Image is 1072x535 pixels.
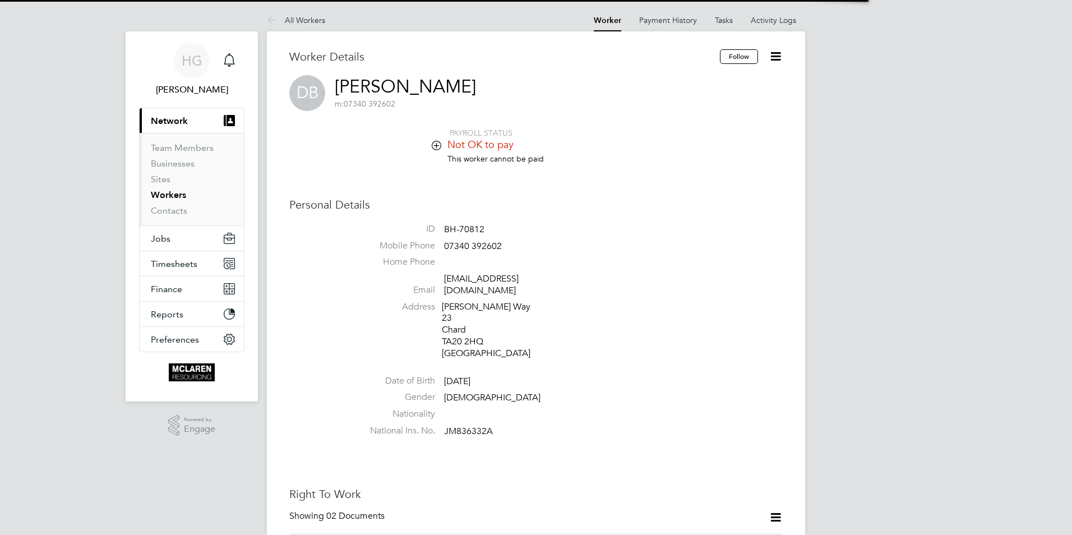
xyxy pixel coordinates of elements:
span: 07340 392602 [335,99,395,109]
img: mclaren-logo-retina.png [169,363,214,381]
a: Powered byEngage [168,415,216,436]
button: Reports [140,302,244,326]
a: Contacts [151,205,187,216]
h3: Right To Work [289,487,783,501]
a: Go to home page [139,363,244,381]
button: Jobs [140,226,244,251]
span: 07340 392602 [444,241,502,252]
span: 02 Documents [326,510,385,522]
a: Workers [151,190,186,200]
label: Date of Birth [357,375,435,387]
button: Follow [720,49,758,64]
label: ID [357,223,435,235]
span: Not OK to pay [447,138,514,151]
a: Payment History [639,15,697,25]
span: BH-70812 [444,224,484,235]
div: [PERSON_NAME] Way 23 Chard TA20 2HQ [GEOGRAPHIC_DATA] [442,301,548,359]
nav: Main navigation [126,31,258,402]
h3: Worker Details [289,49,720,64]
a: [PERSON_NAME] [335,76,476,98]
span: Network [151,116,188,126]
label: Address [357,301,435,313]
button: Timesheets [140,251,244,276]
a: Tasks [715,15,733,25]
span: PAYROLL STATUS [450,128,512,138]
span: JM836332A [444,426,493,437]
button: Finance [140,276,244,301]
span: Timesheets [151,259,197,269]
button: Preferences [140,327,244,352]
label: National Ins. No. [357,425,435,437]
h3: Personal Details [289,197,783,212]
div: Showing [289,510,387,522]
a: Activity Logs [751,15,796,25]
span: Engage [184,425,215,434]
span: m: [335,99,344,109]
label: Gender [357,391,435,403]
div: Network [140,133,244,225]
a: All Workers [267,15,325,25]
button: Network [140,108,244,133]
a: Worker [594,16,621,25]
span: [DATE] [444,376,470,387]
span: This worker cannot be paid [447,154,544,164]
a: Businesses [151,158,195,169]
label: Home Phone [357,256,435,268]
label: Nationality [357,408,435,420]
a: HG[PERSON_NAME] [139,43,244,96]
span: DB [289,75,325,111]
span: Jobs [151,233,170,244]
a: Team Members [151,142,214,153]
span: Powered by [184,415,215,425]
span: Preferences [151,334,199,345]
span: [DEMOGRAPHIC_DATA] [444,393,540,404]
a: [EMAIL_ADDRESS][DOMAIN_NAME] [444,273,519,296]
span: Finance [151,284,182,294]
span: HG [182,53,202,68]
a: Sites [151,174,170,185]
span: Harry Gelb [139,83,244,96]
span: Reports [151,309,183,320]
label: Mobile Phone [357,240,435,252]
label: Email [357,284,435,296]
